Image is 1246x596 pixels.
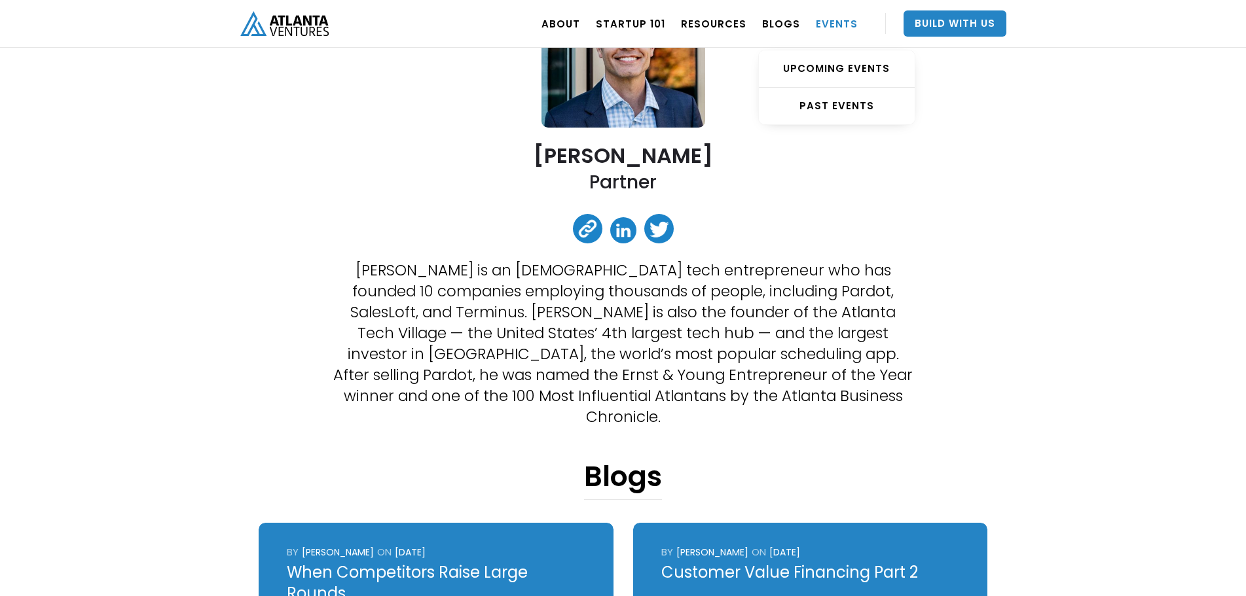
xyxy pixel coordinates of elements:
[661,562,959,583] div: Customer Value Financing Part 2
[541,5,580,42] a: ABOUT
[769,546,800,559] div: [DATE]
[904,10,1006,37] a: Build With Us
[681,5,746,42] a: RESOURCES
[816,5,858,42] a: EVENTS
[762,5,800,42] a: BLOGS
[596,5,665,42] a: Startup 101
[331,260,914,427] p: [PERSON_NAME] is an [DEMOGRAPHIC_DATA] tech entrepreneur who has founded 10 companies employing t...
[759,50,915,88] a: UPCOMING EVENTS
[589,170,657,194] h2: Partner
[377,546,392,559] div: ON
[395,546,426,559] div: [DATE]
[752,546,766,559] div: ON
[759,62,915,75] div: UPCOMING EVENTS
[584,460,662,500] h1: Blogs
[302,546,374,559] div: [PERSON_NAME]
[287,546,299,559] div: by
[661,546,673,559] div: by
[759,88,915,124] a: PAST EVENTS
[676,546,748,559] div: [PERSON_NAME]
[759,99,915,113] div: PAST EVENTS
[534,144,713,167] h2: [PERSON_NAME]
